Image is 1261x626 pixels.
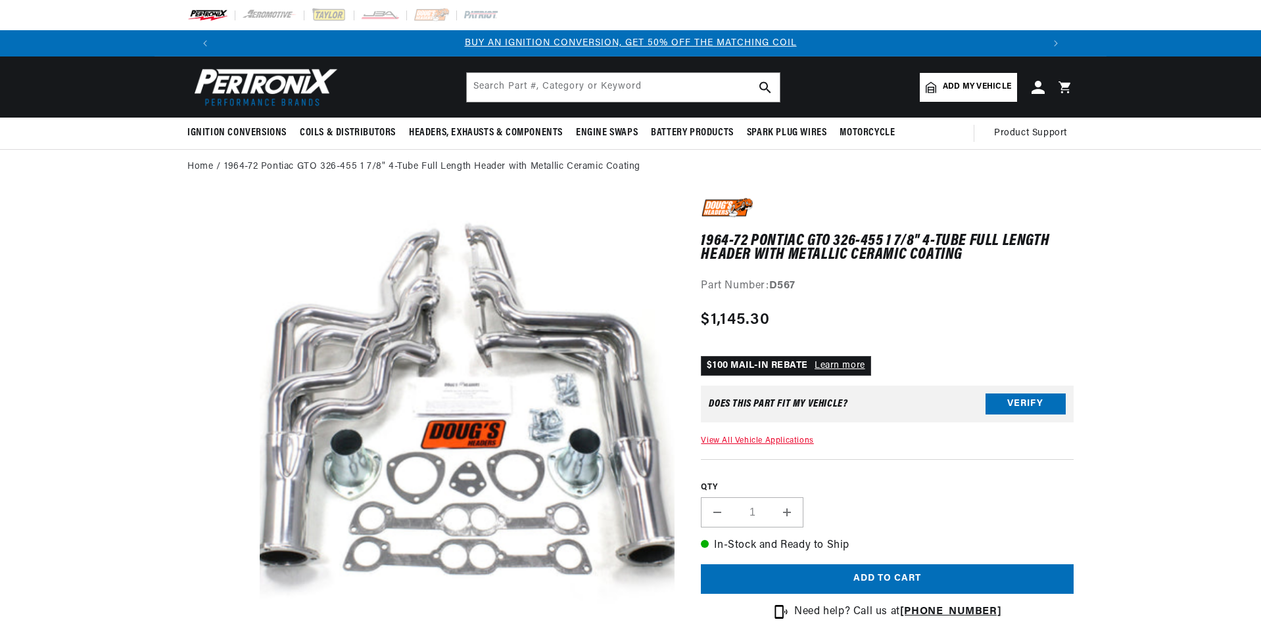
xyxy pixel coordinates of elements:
[701,564,1074,594] button: Add to cart
[402,118,569,148] summary: Headers, Exhausts & Components
[187,198,675,619] media-gallery: Gallery Viewer
[920,73,1017,102] a: Add my vehicle
[644,118,740,148] summary: Battery Products
[187,126,287,140] span: Ignition Conversions
[187,118,293,148] summary: Ignition Conversions
[740,118,834,148] summary: Spark Plug Wires
[833,118,901,148] summary: Motorcycle
[701,235,1074,261] h1: 1964-72 Pontiac GTO 326-455 1 7/8" 4-Tube Full Length Header with Metallic Ceramic Coating
[187,160,213,174] a: Home
[218,36,1043,51] div: 1 of 3
[769,280,796,291] strong: D567
[300,126,396,140] span: Coils & Distributors
[994,118,1074,149] summary: Product Support
[747,126,827,140] span: Spark Plug Wires
[709,399,847,409] div: Does This part fit My vehicle?
[218,36,1043,51] div: Announcement
[187,64,339,110] img: Pertronix
[293,118,402,148] summary: Coils & Distributors
[1043,30,1069,56] button: Translation missing: en.sections.announcements.next_announcement
[751,73,780,102] button: search button
[815,361,865,370] a: Learn more
[840,126,895,140] span: Motorcycle
[409,126,563,140] span: Headers, Exhausts & Components
[701,278,1074,295] div: Part Number:
[465,38,797,48] a: BUY AN IGNITION CONVERSION, GET 50% OFF THE MATCHING COIL
[994,126,1067,141] span: Product Support
[155,30,1106,56] slideshow-component: Translation missing: en.sections.announcements.announcement_bar
[943,81,1011,93] span: Add my vehicle
[794,604,1001,621] p: Need help? Call us at
[192,30,218,56] button: Translation missing: en.sections.announcements.previous_announcement
[224,160,640,174] a: 1964-72 Pontiac GTO 326-455 1 7/8" 4-Tube Full Length Header with Metallic Ceramic Coating
[187,160,1074,174] nav: breadcrumbs
[576,126,638,140] span: Engine Swaps
[569,118,644,148] summary: Engine Swaps
[701,308,770,332] span: $1,145.30
[701,537,1074,554] p: In-Stock and Ready to Ship
[467,73,780,102] input: Search Part #, Category or Keyword
[651,126,734,140] span: Battery Products
[701,437,813,445] a: View All Vehicle Applications
[701,356,870,376] p: $100 MAIL-IN REBATE
[900,606,1001,617] a: [PHONE_NUMBER]
[701,482,1074,493] label: QTY
[986,393,1066,414] button: Verify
